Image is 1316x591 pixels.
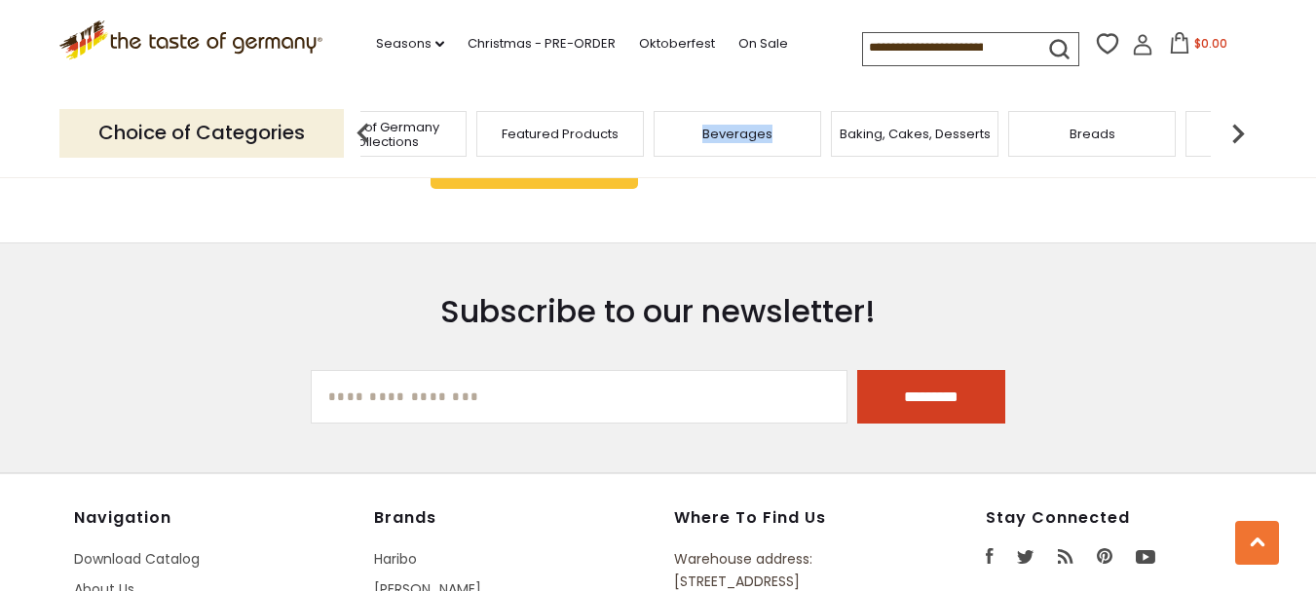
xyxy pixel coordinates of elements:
[305,120,461,149] a: Taste of Germany Collections
[376,33,444,55] a: Seasons
[374,508,655,528] h4: Brands
[374,549,417,569] a: Haribo
[74,508,355,528] h4: Navigation
[702,127,772,141] a: Beverages
[738,33,788,55] a: On Sale
[502,127,619,141] a: Featured Products
[986,508,1243,528] h4: Stay Connected
[1194,35,1227,52] span: $0.00
[674,508,896,528] h4: Where to find us
[468,33,616,55] a: Christmas - PRE-ORDER
[59,109,344,157] p: Choice of Categories
[344,114,383,153] img: previous arrow
[1070,127,1115,141] a: Breads
[311,292,1005,331] h3: Subscribe to our newsletter!
[639,33,715,55] a: Oktoberfest
[1157,32,1240,61] button: $0.00
[840,127,991,141] a: Baking, Cakes, Desserts
[74,549,200,569] a: Download Catalog
[1219,114,1258,153] img: next arrow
